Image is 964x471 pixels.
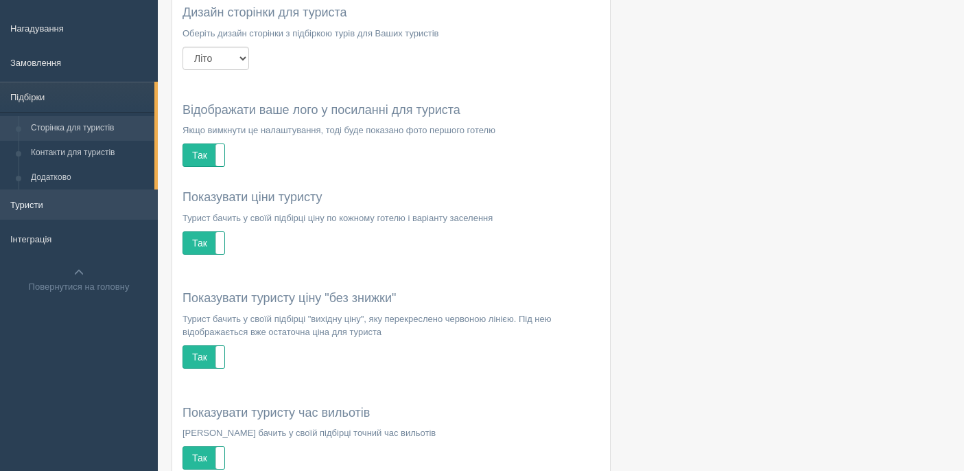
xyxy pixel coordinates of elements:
h4: Дизайн сторінки для туриста [183,6,600,20]
label: Так [183,447,224,469]
p: Турист бачить у своїй підбірці "вихідну ціну", яку перекреслено червоною лінією. Під нею відображ... [183,312,600,338]
p: Оберіть дизайн сторінки з підбіркою турів для Ваших туристів [183,27,600,40]
a: Сторінка для туристів [25,116,154,141]
h4: Показувати ціни туристу [183,191,600,205]
p: [PERSON_NAME] бачить у своїй підбірці точний час вильотів [183,426,600,439]
p: Турист бачить у своїй підбірці ціну по кожному готелю і варіанту заселення [183,211,600,225]
label: Так [183,144,224,166]
h4: Відображати ваше лого у посиланні для туриста [183,104,600,117]
h4: Показувати туристу ціну "без знижки" [183,292,600,306]
a: Контакти для туристів [25,141,154,165]
label: Так [183,346,224,368]
a: Додатково [25,165,154,190]
p: Якщо вимкнути це налаштування, тоді буде показано фото першого готелю [183,124,600,137]
h4: Показувати туристу час вильотів [183,406,600,420]
label: Так [183,232,224,254]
